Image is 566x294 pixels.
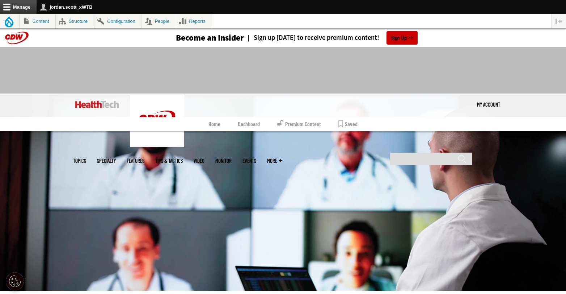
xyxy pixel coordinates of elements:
[215,158,232,163] a: MonITor
[142,14,176,28] a: People
[151,54,415,87] iframe: advertisement
[130,94,184,147] img: Home
[155,158,183,163] a: Tips & Tactics
[6,272,24,290] button: Open Preferences
[127,158,144,163] a: Features
[477,94,500,115] a: My Account
[242,158,256,163] a: Events
[552,14,566,28] button: Vertical orientation
[194,158,204,163] a: Video
[176,14,212,28] a: Reports
[73,158,86,163] span: Topics
[20,14,55,28] a: Content
[130,141,184,149] a: CDW
[477,94,500,115] div: User menu
[387,31,418,45] a: Sign Up
[149,34,244,42] a: Become an Insider
[238,117,260,131] a: Dashboard
[338,117,358,131] a: Saved
[267,158,282,163] span: More
[94,14,141,28] a: Configuration
[277,117,321,131] a: Premium Content
[208,117,220,131] a: Home
[6,272,24,290] div: Cookie Settings
[244,34,379,41] a: Sign up [DATE] to receive premium content!
[75,101,119,108] img: Home
[176,34,244,42] h3: Become an Insider
[56,14,94,28] a: Structure
[97,158,116,163] span: Specialty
